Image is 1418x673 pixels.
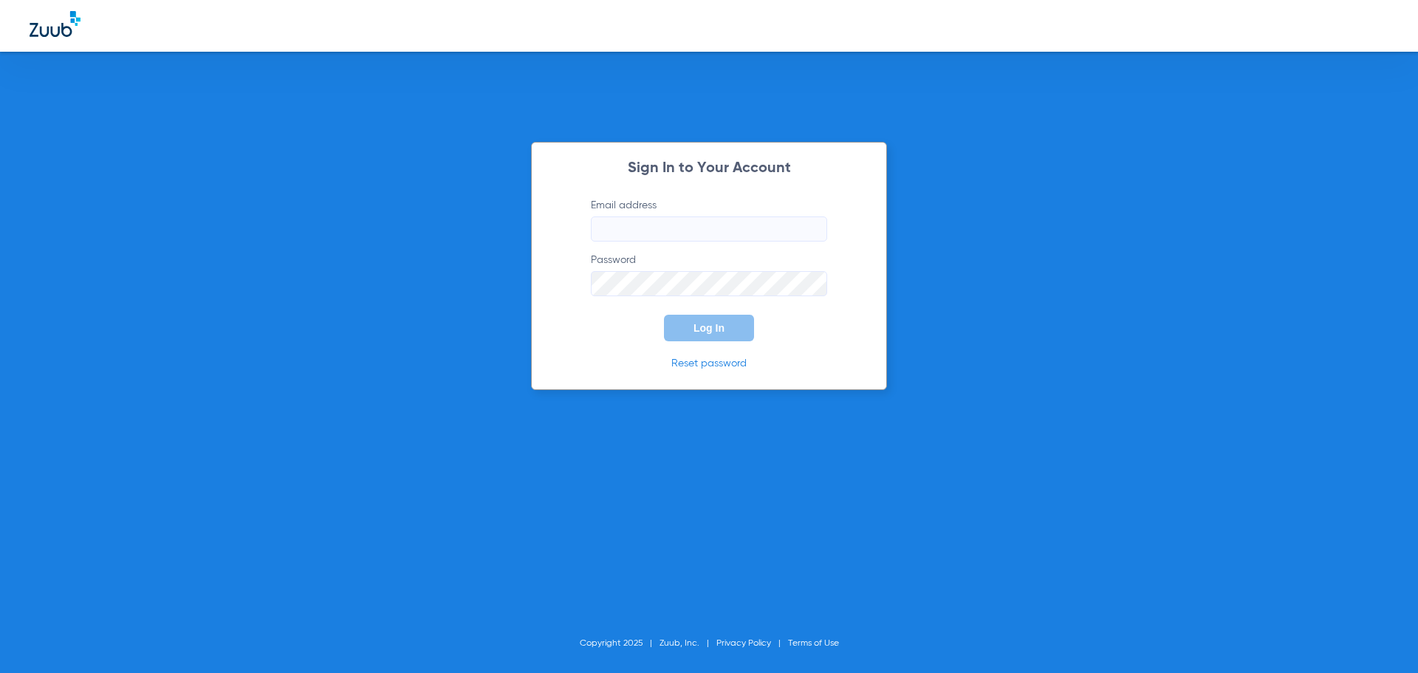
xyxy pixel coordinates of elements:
a: Reset password [671,358,747,369]
label: Email address [591,198,827,242]
span: Log In [693,322,725,334]
img: Zuub Logo [30,11,81,37]
li: Copyright 2025 [580,636,660,651]
a: Privacy Policy [716,639,771,648]
a: Terms of Use [788,639,839,648]
input: Password [591,271,827,296]
button: Log In [664,315,754,341]
h2: Sign In to Your Account [569,161,849,176]
li: Zuub, Inc. [660,636,716,651]
label: Password [591,253,827,296]
input: Email address [591,216,827,242]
